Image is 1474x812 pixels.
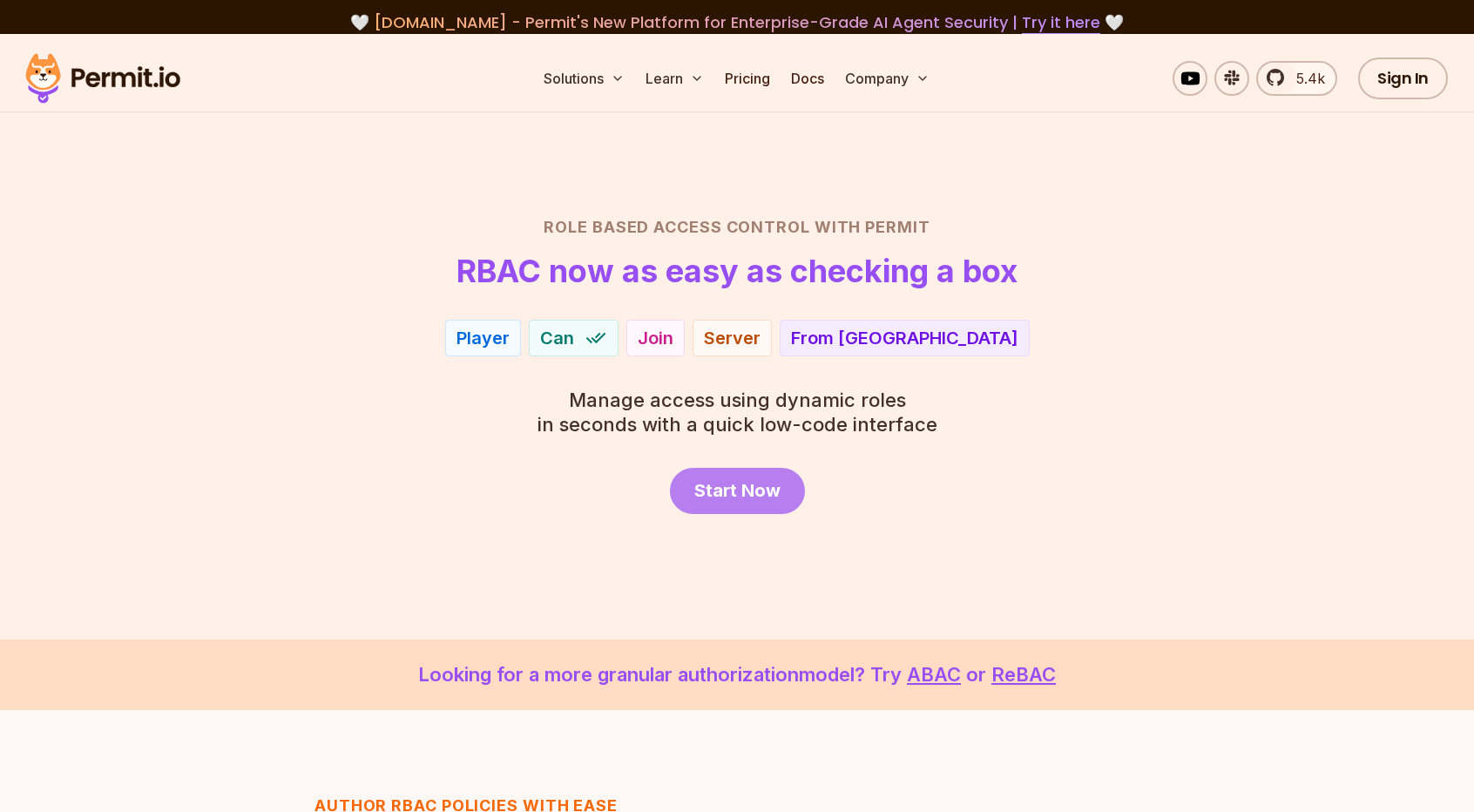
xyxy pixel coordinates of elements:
div: Join [638,326,673,350]
a: ReBAC [991,663,1056,686]
h1: RBAC now as easy as checking a box [456,254,1018,288]
div: Player [456,326,510,350]
span: Start Now [694,478,781,503]
a: Sign In [1358,58,1448,99]
div: Server [704,326,761,350]
a: 5.4k [1256,61,1337,96]
a: Start Now [670,468,805,514]
p: Looking for a more granular authorization model? Try or [42,660,1432,689]
span: 5.4k [1286,68,1325,89]
span: Manage access using dynamic roles [538,388,937,412]
a: Docs [784,61,831,96]
button: Solutions [537,61,632,96]
p: in seconds with a quick low-code interface [538,388,937,436]
button: Learn [639,61,711,96]
a: Try it here [1022,11,1100,34]
div: 🤍 🤍 [42,10,1432,35]
span: Can [540,326,574,350]
span: [DOMAIN_NAME] - Permit's New Platform for Enterprise-Grade AI Agent Security | [374,11,1100,33]
button: Company [838,61,936,96]
img: Permit logo [17,49,188,108]
a: ABAC [907,663,961,686]
div: From [GEOGRAPHIC_DATA] [791,326,1018,350]
span: with Permit [815,215,930,240]
a: Pricing [718,61,777,96]
h2: Role Based Access Control [127,215,1347,240]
